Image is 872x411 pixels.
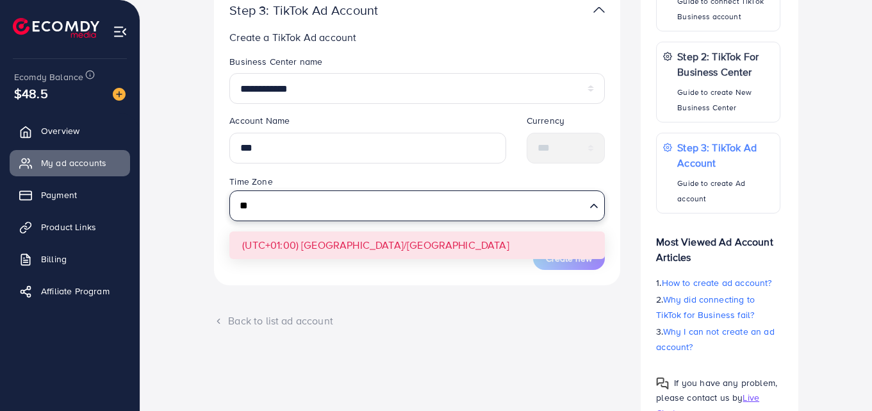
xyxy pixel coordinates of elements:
[229,114,506,132] legend: Account Name
[214,314,620,328] div: Back to list ad account
[14,71,83,83] span: Ecomdy Balance
[677,85,773,115] p: Guide to create New Business Center
[677,176,773,206] p: Guide to create Ad account
[677,140,773,171] p: Step 3: TikTok Ad Account
[41,221,96,233] span: Product Links
[593,1,605,19] img: TikTok partner
[10,278,130,304] a: Affiliate Program
[656,224,780,265] p: Most Viewed Ad Account Articles
[10,246,130,272] a: Billing
[656,376,777,404] span: If you have any problem, please contact us by
[656,377,669,390] img: Popup guide
[229,3,473,18] p: Step 3: TikTok Ad Account
[41,253,67,265] span: Billing
[656,324,780,355] p: 3.
[13,18,99,38] img: logo
[113,24,128,39] img: menu
[677,49,773,80] p: Step 2: TikTok For Business Center
[662,276,772,289] span: How to create ad account?
[10,182,130,208] a: Payment
[656,275,780,290] p: 1.
[41,124,79,137] span: Overview
[656,292,780,323] p: 2.
[41,285,110,298] span: Affiliate Program
[229,231,605,259] li: (UTC+01:00) [GEOGRAPHIC_DATA]/[GEOGRAPHIC_DATA]
[818,353,862,401] iframe: Chat
[10,214,130,240] a: Product Links
[235,194,584,218] input: Search for option
[113,88,126,101] img: image
[41,189,77,201] span: Payment
[10,150,130,176] a: My ad accounts
[229,55,605,73] legend: Business Center name
[229,190,605,221] div: Search for option
[229,29,605,45] p: Create a TikTok Ad account
[656,293,755,321] span: Why did connecting to TikTok for Business fail?
[41,156,106,169] span: My ad accounts
[656,325,775,353] span: Why I can not create an ad account?
[527,114,605,132] legend: Currency
[14,84,48,103] span: $48.5
[10,118,130,144] a: Overview
[229,175,272,188] label: Time Zone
